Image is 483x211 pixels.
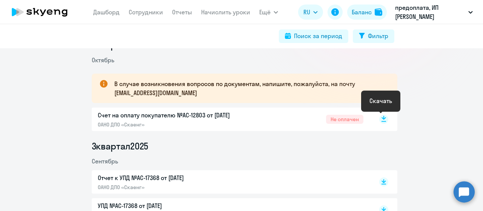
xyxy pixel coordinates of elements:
[352,8,372,17] div: Баланс
[129,8,163,16] a: Сотрудники
[259,5,278,20] button: Ещё
[353,29,394,43] button: Фильтр
[114,79,384,97] p: В случае возникновения вопросов по документам, напишите, пожалуйста, на почту [EMAIL_ADDRESS][DOM...
[298,5,323,20] button: RU
[369,96,392,105] div: Скачать
[326,115,363,124] span: Не оплачен
[375,8,382,16] img: balance
[259,8,271,17] span: Ещё
[92,56,114,64] span: Октябрь
[368,31,388,40] div: Фильтр
[98,173,256,182] p: Отчет к УПД №AC-17368 от [DATE]
[303,8,310,17] span: RU
[294,31,342,40] div: Поиск за период
[98,201,256,210] p: УПД №AC-17368 от [DATE]
[98,111,256,120] p: Счет на оплату покупателю №AC-12803 от [DATE]
[98,111,363,128] a: Счет на оплату покупателю №AC-12803 от [DATE]ОАНО ДПО «Скаенг»Не оплачен
[201,8,250,16] a: Начислить уроки
[98,184,256,191] p: ОАНО ДПО «Скаенг»
[93,8,120,16] a: Дашборд
[172,8,192,16] a: Отчеты
[347,5,387,20] button: Балансbalance
[279,29,348,43] button: Поиск за период
[391,3,477,21] button: предоплата, ИП [PERSON_NAME]
[92,157,118,165] span: Сентябрь
[98,173,363,191] a: Отчет к УПД №AC-17368 от [DATE]ОАНО ДПО «Скаенг»
[395,3,465,21] p: предоплата, ИП [PERSON_NAME]
[98,121,256,128] p: ОАНО ДПО «Скаенг»
[92,140,397,152] li: 3 квартал 2025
